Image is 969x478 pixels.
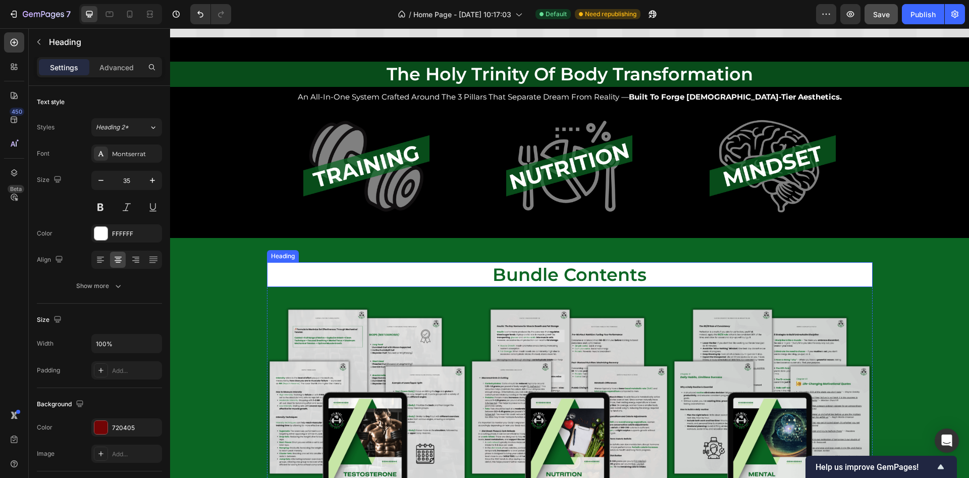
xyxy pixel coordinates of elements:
[112,229,159,238] div: FFFFFF
[99,62,134,73] p: Advanced
[37,449,55,458] div: Image
[910,9,936,20] div: Publish
[546,10,567,19] span: Default
[170,28,969,478] iframe: Design area
[37,173,64,187] div: Size
[37,398,86,411] div: Background
[336,90,462,185] img: gempages_558712889062458270-f452c2ae-62c0-4437-823a-c3ba56b74c87.png
[902,4,944,24] button: Publish
[99,223,127,232] div: Heading
[112,423,159,433] div: 720405
[37,253,65,267] div: Align
[97,234,703,259] h2: bundle contents
[37,313,64,327] div: Size
[190,4,231,24] div: Undo/Redo
[413,9,511,20] span: Home Page - [DATE] 10:17:03
[37,339,53,348] div: Width
[112,450,159,459] div: Add...
[66,8,71,20] p: 7
[112,366,159,375] div: Add...
[37,229,52,238] div: Color
[133,90,259,185] img: gempages_558712889062458270-d5ab2ec2-ff3a-4bde-9368-a37759a1ff14.png
[37,423,52,432] div: Color
[585,10,636,19] span: Need republishing
[50,62,78,73] p: Settings
[4,4,75,24] button: 7
[8,185,24,193] div: Beta
[76,281,123,291] div: Show more
[37,98,65,107] div: Text style
[816,462,935,472] span: Help us improve GemPages!
[112,150,159,159] div: Montserrat
[37,123,55,132] div: Styles
[91,118,162,136] button: Heading 2*
[816,461,947,473] button: Show survey - Help us improve GemPages!
[540,90,666,185] img: gempages_558712889062458270-f1ca607c-9ec8-4c85-9058-bc9549eb5343.png
[873,10,890,19] span: Save
[37,277,162,295] button: Show more
[96,123,129,132] span: Heading 2*
[409,9,411,20] span: /
[49,36,158,48] p: Heading
[37,149,49,158] div: Font
[10,108,24,116] div: 450
[37,366,60,375] div: Padding
[92,334,161,353] input: Auto
[935,428,959,453] div: Open Intercom Messenger
[459,64,672,73] strong: built to forge [DEMOGRAPHIC_DATA]-tier aesthetics.
[865,4,898,24] button: Save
